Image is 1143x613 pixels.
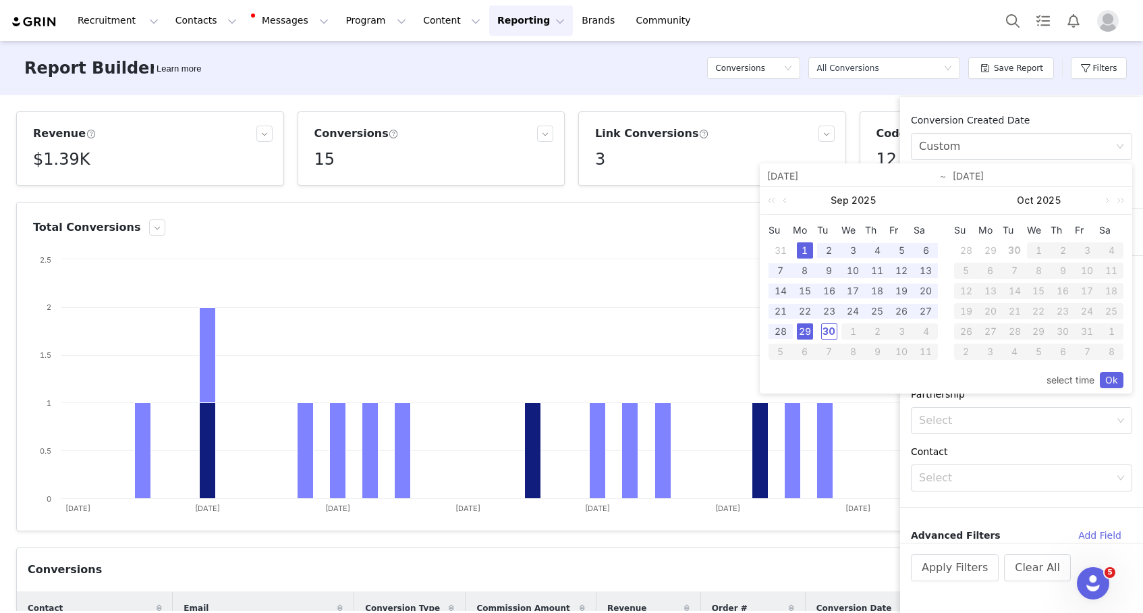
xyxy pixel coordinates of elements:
[1075,263,1099,279] div: 10
[1116,142,1124,152] i: icon: down
[911,529,1001,543] span: Advanced Filters
[793,220,817,240] th: Mon
[816,58,879,78] div: All Conversions
[1117,474,1125,483] i: icon: down
[1059,5,1088,36] button: Notifications
[841,344,866,360] div: 8
[797,323,813,340] div: 29
[595,147,605,171] h5: 3
[715,504,740,513] text: [DATE]
[415,5,489,36] button: Content
[817,281,841,301] td: September 16, 2025
[167,5,245,36] button: Contacts
[195,504,220,513] text: [DATE]
[769,321,793,342] td: September 28, 2025
[1027,301,1051,321] td: October 22, 2025
[841,281,866,301] td: September 17, 2025
[154,62,204,76] div: Tooltip anchor
[793,240,817,261] td: September 1, 2025
[797,283,813,299] div: 15
[797,242,813,259] div: 1
[911,554,999,581] button: Apply Filters
[1004,554,1071,581] button: Clear All
[489,5,573,36] button: Reporting
[1099,242,1123,259] div: 4
[1099,321,1123,342] td: November 1, 2025
[314,147,335,171] h5: 15
[1097,10,1119,32] img: placeholder-profile.jpg
[1051,224,1075,236] span: Th
[1099,263,1123,279] div: 11
[1051,283,1075,299] div: 16
[33,126,96,142] h3: Revenue
[1099,342,1123,362] td: November 8, 2025
[1003,342,1027,362] td: November 4, 2025
[1027,281,1051,301] td: October 15, 2025
[337,5,414,36] button: Program
[769,342,793,362] td: October 5, 2025
[889,220,914,240] th: Fri
[919,134,960,159] div: Custom
[893,283,910,299] div: 19
[865,224,889,236] span: Th
[865,281,889,301] td: September 18, 2025
[1003,224,1027,236] span: Tu
[1015,187,1035,214] a: Oct
[817,240,841,261] td: September 2, 2025
[773,283,789,299] div: 14
[998,5,1028,36] button: Search
[1047,367,1094,393] a: select time
[954,342,978,362] td: November 2, 2025
[767,168,939,184] input: Start date
[1099,224,1123,236] span: Sa
[978,281,1003,301] td: October 13, 2025
[1099,220,1123,240] th: Sat
[765,187,783,214] a: Last year (Control + left)
[793,344,817,360] div: 6
[1035,187,1063,214] a: 2025
[1003,281,1027,301] td: October 14, 2025
[1003,220,1027,240] th: Tue
[1051,344,1075,360] div: 6
[1077,567,1109,599] iframe: Intercom live chat
[40,446,51,456] text: 0.5
[11,16,58,28] img: grin logo
[914,220,938,240] th: Sat
[1099,261,1123,281] td: October 11, 2025
[954,344,978,360] div: 2
[914,281,938,301] td: September 20, 2025
[1027,242,1051,259] div: 1
[1099,303,1123,319] div: 25
[978,321,1003,342] td: October 27, 2025
[1003,344,1027,360] div: 4
[889,224,914,236] span: Fr
[24,56,157,80] h3: Report Builder
[865,344,889,360] div: 9
[47,494,51,504] text: 0
[845,303,861,319] div: 24
[954,261,978,281] td: October 5, 2025
[1027,261,1051,281] td: October 8, 2025
[865,220,889,240] th: Thu
[1051,342,1075,362] td: November 6, 2025
[845,263,861,279] div: 10
[841,301,866,321] td: September 24, 2025
[1027,263,1051,279] div: 8
[585,504,610,513] text: [DATE]
[978,344,1003,360] div: 3
[841,261,866,281] td: September 10, 2025
[869,303,885,319] div: 25
[784,64,792,74] i: icon: down
[769,240,793,261] td: August 31, 2025
[769,344,793,360] div: 5
[954,283,978,299] div: 12
[841,342,866,362] td: October 8, 2025
[1007,242,1023,259] div: 30
[1051,220,1075,240] th: Thu
[914,261,938,281] td: September 13, 2025
[797,303,813,319] div: 22
[769,301,793,321] td: September 21, 2025
[69,5,167,36] button: Recruitment
[968,57,1054,79] button: Save Report
[1075,344,1099,360] div: 7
